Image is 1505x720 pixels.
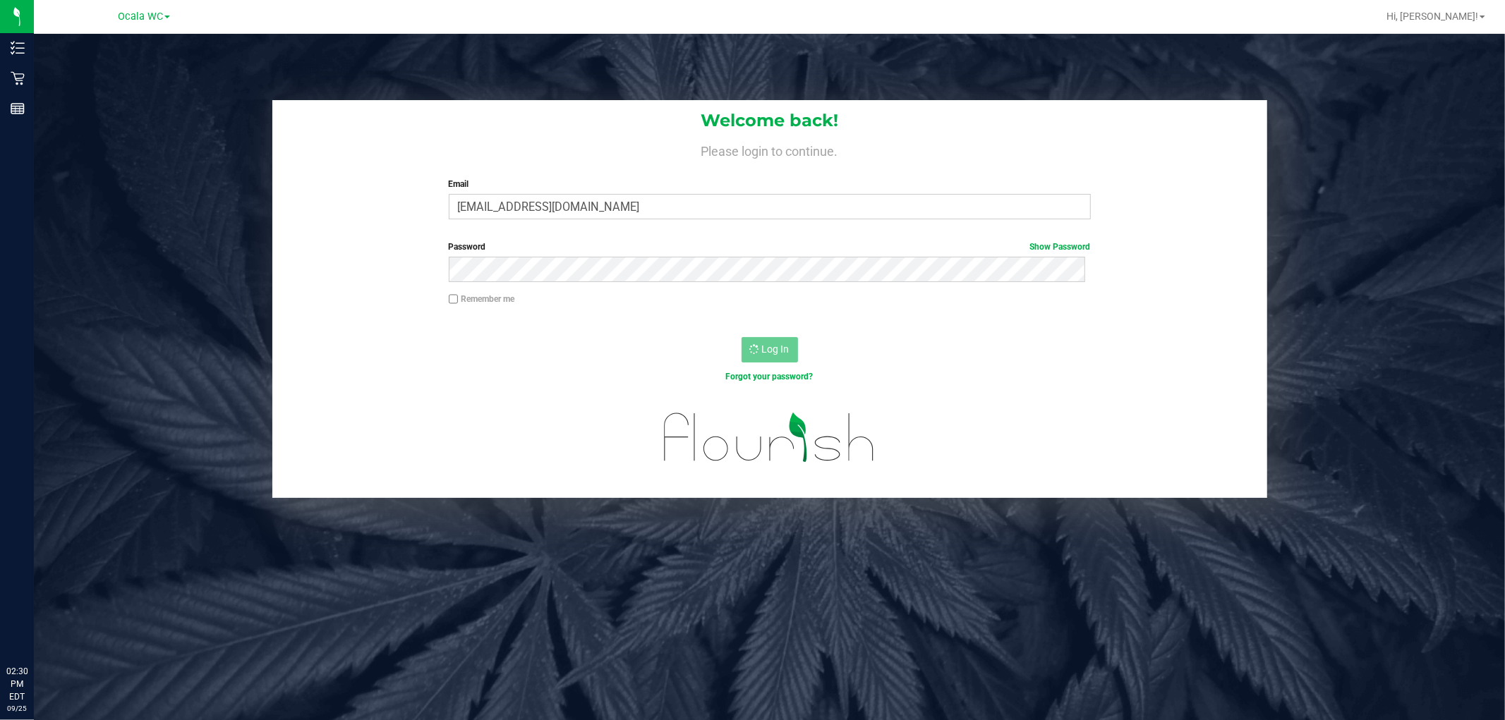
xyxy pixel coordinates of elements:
[6,665,28,703] p: 02:30 PM EDT
[449,178,1091,190] label: Email
[118,11,163,23] span: Ocala WC
[742,337,798,362] button: Log In
[1386,11,1478,22] span: Hi, [PERSON_NAME]!
[449,294,459,304] input: Remember me
[11,41,25,55] inline-svg: Inventory
[6,703,28,714] p: 09/25
[645,398,894,477] img: flourish_logo.svg
[449,293,515,305] label: Remember me
[762,343,790,355] span: Log In
[1030,242,1091,252] a: Show Password
[726,372,814,382] a: Forgot your password?
[272,111,1267,130] h1: Welcome back!
[11,71,25,85] inline-svg: Retail
[449,242,486,252] span: Password
[11,102,25,116] inline-svg: Reports
[272,141,1267,158] h4: Please login to continue.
